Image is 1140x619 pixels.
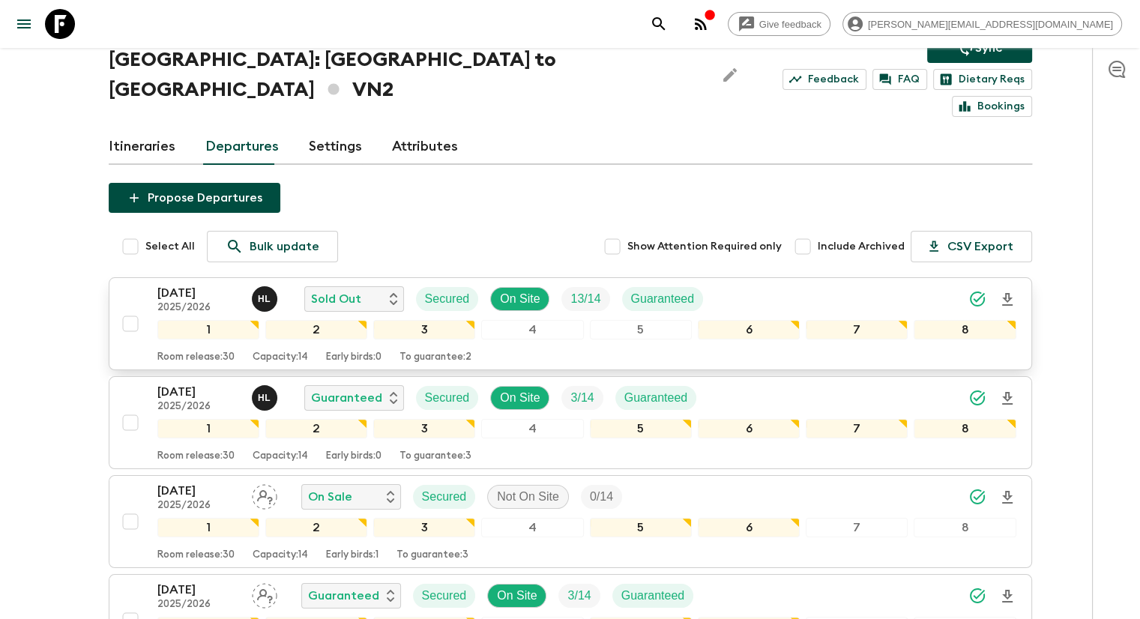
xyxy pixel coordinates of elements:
div: 8 [914,320,1016,339]
div: Secured [416,287,479,311]
p: Early birds: 0 [326,351,381,363]
div: 6 [698,320,800,339]
div: On Site [487,584,546,608]
p: Guaranteed [621,587,685,605]
div: 7 [806,320,908,339]
div: 1 [157,320,259,339]
div: 6 [698,518,800,537]
div: 2 [265,518,367,537]
p: 2025/2026 [157,401,240,413]
p: Sync [975,39,1002,57]
a: Bulk update [207,231,338,262]
div: 7 [806,518,908,537]
svg: Download Onboarding [998,489,1016,507]
span: Assign pack leader [252,588,277,600]
span: Assign pack leader [252,489,277,501]
p: Early birds: 0 [326,450,381,462]
button: [DATE]2025/2026Hoang Le NgocGuaranteedSecuredOn SiteTrip FillGuaranteed12345678Room release:30Cap... [109,376,1032,469]
p: To guarantee: 2 [399,351,471,363]
button: Sync adventure departures to the booking engine [927,33,1032,63]
a: Itineraries [109,129,175,165]
a: Attributes [392,129,458,165]
p: Secured [425,290,470,308]
p: 0 / 14 [590,488,613,506]
span: Give feedback [751,19,830,30]
span: Hoang Le Ngoc [252,291,280,303]
div: Secured [416,386,479,410]
div: 4 [481,320,583,339]
p: Not On Site [497,488,559,506]
div: 5 [590,419,692,438]
svg: Synced Successfully [968,290,986,308]
div: Secured [413,584,476,608]
p: Bulk update [250,238,319,256]
p: Guaranteed [631,290,695,308]
button: HL [252,385,280,411]
div: Secured [413,485,476,509]
span: Show Attention Required only [627,239,782,254]
div: Trip Fill [558,584,600,608]
p: H L [258,392,271,404]
p: Guaranteed [311,389,382,407]
button: [DATE]2025/2026Assign pack leaderOn SaleSecuredNot On SiteTrip Fill12345678Room release:30Capacit... [109,475,1032,568]
p: [DATE] [157,383,240,401]
div: 6 [698,419,800,438]
p: Secured [422,587,467,605]
a: Settings [309,129,362,165]
a: Bookings [952,96,1032,117]
p: Sold Out [311,290,361,308]
p: Guaranteed [624,389,688,407]
p: [DATE] [157,581,240,599]
p: 3 / 14 [570,389,594,407]
p: 3 / 14 [567,587,591,605]
button: search adventures [644,9,674,39]
div: 2 [265,320,367,339]
div: Not On Site [487,485,569,509]
p: To guarantee: 3 [396,549,468,561]
button: [DATE]2025/2026Hoang Le NgocSold OutSecuredOn SiteTrip FillGuaranteed12345678Room release:30Capac... [109,277,1032,370]
p: H L [258,293,271,305]
div: 2 [265,419,367,438]
p: [DATE] [157,482,240,500]
div: Trip Fill [561,386,603,410]
p: [DATE] [157,284,240,302]
div: 3 [373,518,475,537]
p: Capacity: 14 [253,549,308,561]
p: To guarantee: 3 [399,450,471,462]
a: Feedback [782,69,866,90]
p: Room release: 30 [157,450,235,462]
div: On Site [490,287,549,311]
p: On Site [497,587,537,605]
p: 13 / 14 [570,290,600,308]
button: menu [9,9,39,39]
span: Hoang Le Ngoc [252,390,280,402]
button: Edit Adventure Title [715,45,745,105]
div: 3 [373,320,475,339]
button: CSV Export [911,231,1032,262]
a: Give feedback [728,12,830,36]
p: Guaranteed [308,587,379,605]
svg: Synced Successfully [968,389,986,407]
svg: Download Onboarding [998,588,1016,606]
p: 2025/2026 [157,599,240,611]
p: Secured [422,488,467,506]
svg: Download Onboarding [998,390,1016,408]
div: 1 [157,419,259,438]
p: Capacity: 14 [253,351,308,363]
p: Secured [425,389,470,407]
button: HL [252,286,280,312]
p: On Site [500,389,540,407]
p: Capacity: 14 [253,450,308,462]
div: Trip Fill [581,485,622,509]
div: 1 [157,518,259,537]
p: Room release: 30 [157,549,235,561]
p: 2025/2026 [157,500,240,512]
a: Departures [205,129,279,165]
div: 7 [806,419,908,438]
svg: Synced Successfully [968,488,986,506]
div: 3 [373,419,475,438]
div: 4 [481,518,583,537]
p: On Sale [308,488,352,506]
a: Dietary Reqs [933,69,1032,90]
div: 8 [914,518,1016,537]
